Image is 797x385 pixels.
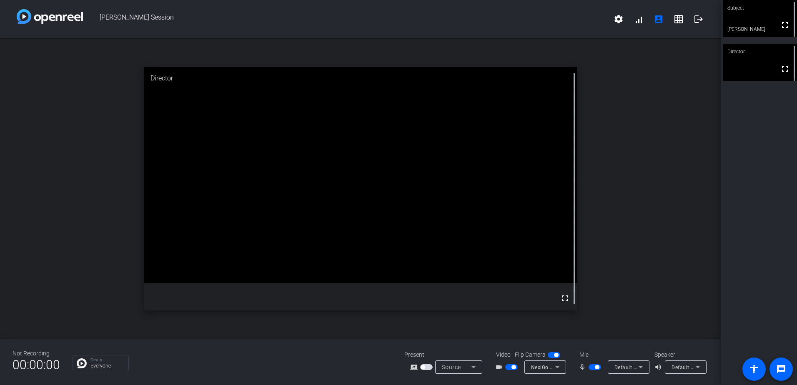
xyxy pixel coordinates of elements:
button: signal_cellular_alt [629,9,649,29]
div: Director [144,67,577,90]
mat-icon: screen_share_outline [410,362,420,372]
span: Default - [PERSON_NAME] (Realtek(R) Audio) [614,364,723,370]
span: Source [442,364,461,370]
p: Everyone [90,363,124,368]
mat-icon: settings [614,14,624,24]
mat-icon: fullscreen [560,293,570,303]
mat-icon: volume_up [654,362,664,372]
div: Director [723,44,797,60]
mat-icon: message [776,364,786,374]
div: Mic [571,350,654,359]
p: Group [90,358,124,362]
mat-icon: logout [694,14,704,24]
span: Video [496,350,511,359]
div: Speaker [654,350,704,359]
mat-icon: videocam_outline [495,362,505,372]
mat-icon: fullscreen [780,64,790,74]
mat-icon: mic_none [579,362,589,372]
span: Flip Camera [515,350,546,359]
div: Present [404,350,488,359]
mat-icon: grid_on [674,14,684,24]
img: Chat Icon [77,358,87,368]
span: Default - Headphones (Realtek(R) Audio) [672,364,770,370]
img: white-gradient.svg [17,9,83,24]
span: [PERSON_NAME] Session [83,9,609,29]
span: 00:00:00 [13,355,60,375]
mat-icon: account_box [654,14,664,24]
div: Not Recording [13,349,60,358]
mat-icon: accessibility [749,364,759,374]
span: NexiGo N660 FHD Webcam (1d6c:1278) [531,364,629,370]
mat-icon: fullscreen [780,20,790,30]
